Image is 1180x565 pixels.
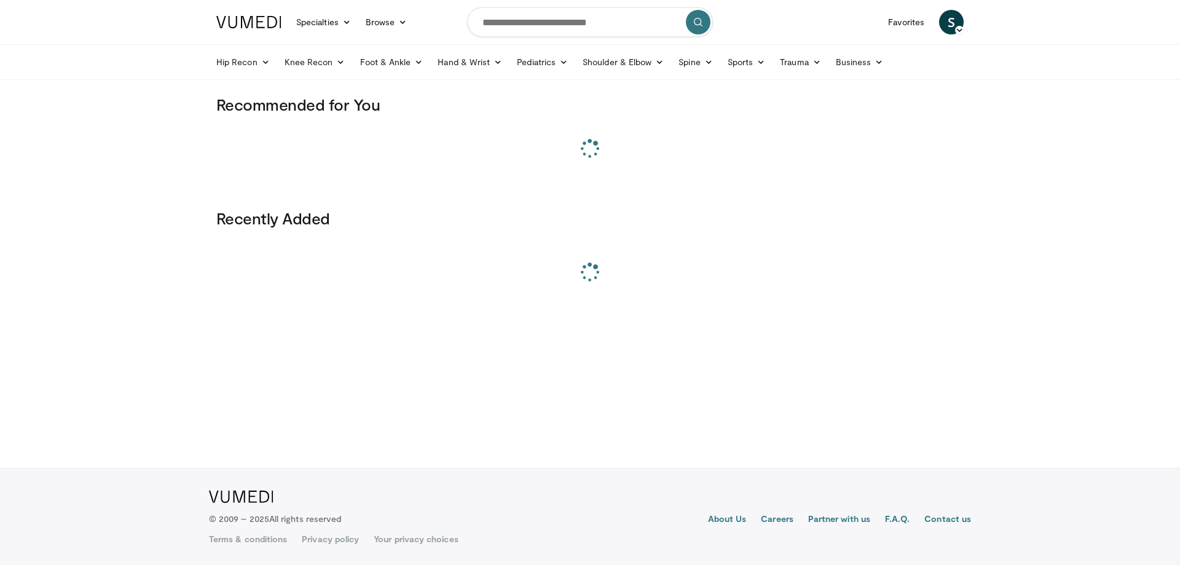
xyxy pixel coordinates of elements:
input: Search topics, interventions [467,7,713,37]
span: All rights reserved [269,513,341,524]
a: Hip Recon [209,50,277,74]
a: Terms & conditions [209,533,287,545]
a: F.A.Q. [885,513,910,527]
a: Contact us [924,513,971,527]
a: Your privacy choices [374,533,458,545]
h3: Recently Added [216,208,964,228]
p: © 2009 – 2025 [209,513,341,525]
a: Specialties [289,10,358,34]
img: VuMedi Logo [209,491,273,503]
a: Hand & Wrist [430,50,509,74]
a: Knee Recon [277,50,353,74]
a: Careers [761,513,793,527]
a: Business [828,50,891,74]
img: VuMedi Logo [216,16,281,28]
a: Foot & Ankle [353,50,431,74]
a: Browse [358,10,415,34]
a: Privacy policy [302,533,359,545]
a: Partner with us [808,513,870,527]
a: S [939,10,964,34]
h3: Recommended for You [216,95,964,114]
a: About Us [708,513,747,527]
a: Spine [671,50,720,74]
a: Shoulder & Elbow [575,50,671,74]
a: Trauma [773,50,828,74]
a: Sports [720,50,773,74]
a: Pediatrics [509,50,575,74]
a: Favorites [881,10,932,34]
